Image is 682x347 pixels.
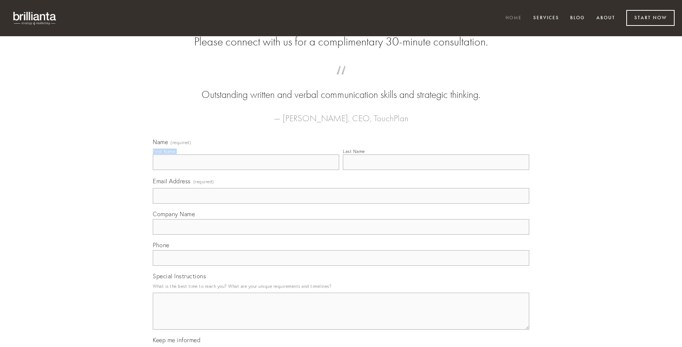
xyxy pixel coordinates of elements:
[165,73,517,88] span: “
[501,12,527,24] a: Home
[153,35,529,49] h2: Please connect with us for a complimentary 30-minute consultation.
[153,241,169,249] span: Phone
[153,149,175,154] div: First Name
[592,12,620,24] a: About
[7,7,63,29] img: brillianta - research, strategy, marketing
[153,272,206,280] span: Special Instructions
[626,10,675,26] a: Start Now
[528,12,564,24] a: Services
[565,12,590,24] a: Blog
[165,102,517,126] figcaption: — [PERSON_NAME], CEO, TouchPlan
[170,140,191,145] span: (required)
[153,281,529,291] p: What is the best time to reach you? What are your unique requirements and timelines?
[153,336,200,344] span: Keep me informed
[343,149,365,154] div: Last Name
[193,177,214,187] span: (required)
[153,177,191,185] span: Email Address
[165,73,517,102] blockquote: Outstanding written and verbal communication skills and strategic thinking.
[153,210,195,218] span: Company Name
[153,138,168,146] span: Name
